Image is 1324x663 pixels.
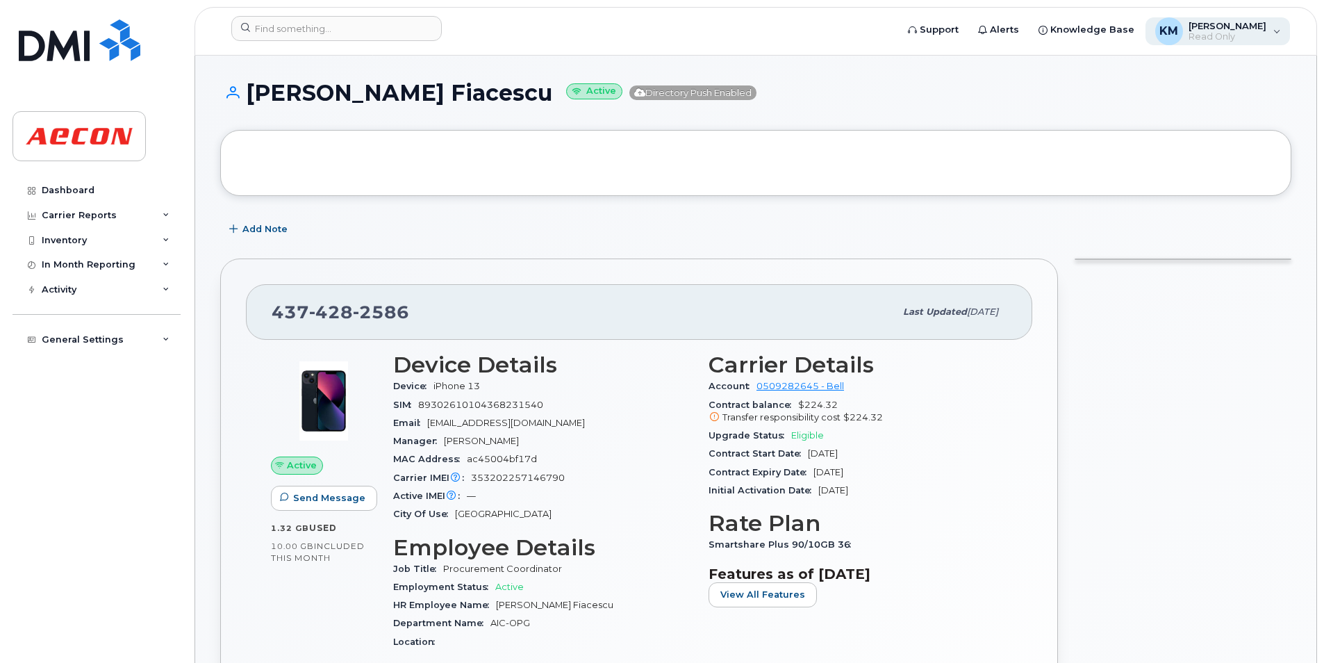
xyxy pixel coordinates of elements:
[709,400,1007,425] span: $224.32
[393,473,471,483] span: Carrier IMEI
[353,302,409,322] span: 2586
[271,541,365,564] span: included this month
[309,523,337,533] span: used
[490,618,530,628] span: AIC-OPG
[709,448,808,459] span: Contract Start Date
[242,222,288,236] span: Add Note
[393,535,692,560] h3: Employee Details
[709,539,858,550] span: Smartshare Plus 90/10GB 36
[722,412,841,423] span: Transfer responsibility cost
[471,473,565,483] span: 353202257146790
[393,564,443,574] span: Job Title
[427,418,585,428] span: [EMAIL_ADDRESS][DOMAIN_NAME]
[756,381,844,391] a: 0509282645 - Bell
[495,582,524,592] span: Active
[720,588,805,601] span: View All Features
[393,400,418,410] span: SIM
[843,412,883,423] span: $224.32
[393,637,442,647] span: Location
[813,467,843,477] span: [DATE]
[271,486,377,511] button: Send Message
[444,436,519,446] span: [PERSON_NAME]
[566,83,622,99] small: Active
[271,523,309,533] span: 1.32 GB
[709,485,818,496] span: Initial Activation Date
[709,582,817,607] button: View All Features
[393,381,433,391] span: Device
[393,582,495,592] span: Employment Status
[272,302,409,322] span: 437
[903,306,967,317] span: Last updated
[393,600,496,610] span: HR Employee Name
[709,381,756,391] span: Account
[629,85,756,100] span: Directory Push Enabled
[418,400,543,410] span: 89302610104368231540
[393,418,427,428] span: Email
[271,541,314,551] span: 10.00 GB
[455,509,552,519] span: [GEOGRAPHIC_DATA]
[467,491,476,501] span: —
[393,491,467,501] span: Active IMEI
[433,381,480,391] span: iPhone 13
[467,454,537,464] span: ac45004bf17d
[393,436,444,446] span: Manager
[393,509,455,519] span: City Of Use
[393,618,490,628] span: Department Name
[287,459,317,472] span: Active
[709,467,813,477] span: Contract Expiry Date
[818,485,848,496] span: [DATE]
[709,400,798,410] span: Contract balance
[309,302,353,322] span: 428
[220,81,1291,105] h1: [PERSON_NAME] Fiacescu
[709,352,1007,377] h3: Carrier Details
[443,564,562,574] span: Procurement Coordinator
[293,491,365,505] span: Send Message
[709,511,1007,536] h3: Rate Plan
[709,430,791,441] span: Upgrade Status
[791,430,824,441] span: Eligible
[393,352,692,377] h3: Device Details
[393,454,467,464] span: MAC Address
[808,448,838,459] span: [DATE]
[967,306,998,317] span: [DATE]
[496,600,613,610] span: [PERSON_NAME] Fiacescu
[709,566,1007,582] h3: Features as of [DATE]
[220,217,299,242] button: Add Note
[282,359,365,443] img: image20231002-3703462-1ig824h.jpeg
